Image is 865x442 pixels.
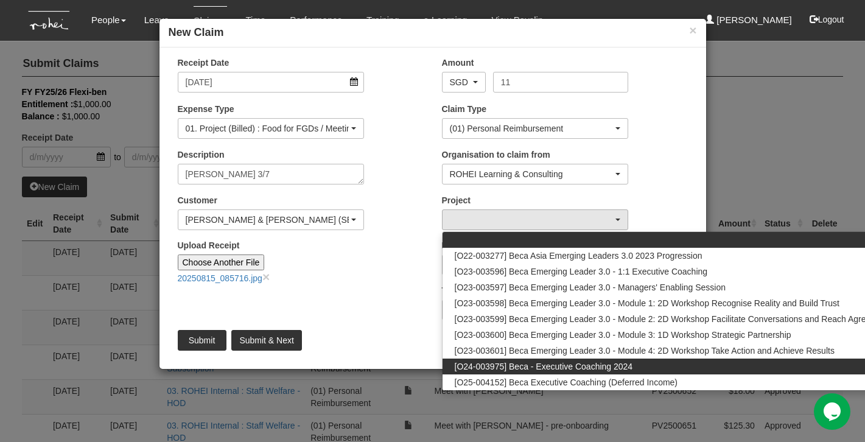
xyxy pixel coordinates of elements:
div: [PERSON_NAME] & [PERSON_NAME] (SEA) Pte Ltd [186,214,349,226]
span: [O23-003598] Beca Emerging Leader 3.0 - Module 1: 2D Workshop Recognise Reality and Build Trust [455,297,839,309]
div: ROHEI Learning & Consulting [450,168,614,180]
div: (01) Personal Reimbursement [450,122,614,135]
label: Receipt Date [178,57,229,69]
label: Customer [178,194,217,206]
b: New Claim [169,26,224,38]
label: Expense Type [178,103,234,115]
a: 20250815_085716.jpg [178,273,262,283]
a: close [262,270,270,284]
button: Beca Carter Hollings & Ferner (SEA) Pte Ltd [178,209,365,230]
button: × [689,24,696,37]
span: [O22-003277] Beca Asia Emerging Leaders 3.0 2023 Progression [455,250,702,262]
span: [O23-003596] Beca Emerging Leader 3.0 - 1:1 Executive Coaching [455,265,708,278]
label: Description [178,149,225,161]
span: [O23-003600] Beca Emerging Leader 3.0 - Module 3: 1D Workshop Strategic Partnership [455,329,791,341]
div: SGD [450,76,471,88]
span: [O23-003601] Beca Emerging Leader 3.0 - Module 4: 2D Workshop Take Action and Achieve Results [455,345,835,357]
button: SGD [442,72,486,93]
button: (01) Personal Reimbursement [442,118,629,139]
label: Project [442,194,471,206]
span: [O25-004152] Beca Executive Coaching (Deferred Income) [455,376,678,388]
div: 01. Project (Billed) : Food for FGDs / Meetings [186,122,349,135]
input: d/m/yyyy [178,72,365,93]
label: Claim Type [442,103,487,115]
span: [O23-003597] Beca Emerging Leader 3.0 - Managers' Enabling Session [455,281,726,293]
input: Choose Another File [178,254,265,270]
iframe: chat widget [814,393,853,430]
label: Amount [442,57,474,69]
input: Submit [178,330,226,351]
label: Upload Receipt [178,239,240,251]
span: [O24-003975] Beca - Executive Coaching 2024 [455,360,633,373]
button: ROHEI Learning & Consulting [442,164,629,184]
label: Organisation to claim from [442,149,550,161]
button: 01. Project (Billed) : Food for FGDs / Meetings [178,118,365,139]
input: Submit & Next [231,330,301,351]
